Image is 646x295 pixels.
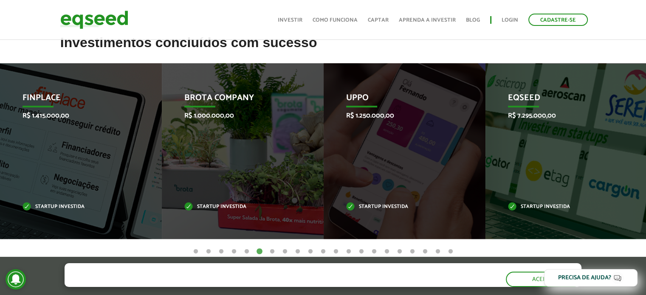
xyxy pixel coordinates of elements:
[23,93,127,107] p: Finplace
[313,17,358,23] a: Como funciona
[268,247,276,256] button: 7 of 21
[434,247,442,256] button: 20 of 21
[192,247,200,256] button: 1 of 21
[184,93,289,107] p: Brota Company
[177,279,275,287] a: política de privacidade e de cookies
[243,247,251,256] button: 5 of 21
[383,247,391,256] button: 16 of 21
[408,247,417,256] button: 18 of 21
[346,112,451,120] p: R$ 1.250.000,00
[399,17,456,23] a: Aprenda a investir
[446,247,455,256] button: 21 of 21
[60,35,586,63] h2: Investimentos concluídos com sucesso
[508,112,612,120] p: R$ 7.295.000,00
[281,247,289,256] button: 8 of 21
[293,247,302,256] button: 9 of 21
[508,93,612,107] p: EqSeed
[23,205,127,209] p: Startup investida
[528,14,588,26] a: Cadastre-se
[306,247,315,256] button: 10 of 21
[204,247,213,256] button: 2 of 21
[332,247,340,256] button: 12 of 21
[23,112,127,120] p: R$ 1.415.000,00
[508,205,612,209] p: Startup investida
[502,17,518,23] a: Login
[370,247,378,256] button: 15 of 21
[319,247,327,256] button: 11 of 21
[184,205,289,209] p: Startup investida
[466,17,480,23] a: Blog
[60,8,128,31] img: EqSeed
[278,17,302,23] a: Investir
[506,272,581,287] button: Aceitar
[65,278,372,287] p: Ao clicar em "aceitar", você aceita nossa .
[344,247,353,256] button: 13 of 21
[421,247,429,256] button: 19 of 21
[368,17,389,23] a: Captar
[346,93,451,107] p: Uppo
[230,247,238,256] button: 4 of 21
[255,247,264,256] button: 6 of 21
[346,205,451,209] p: Startup investida
[65,263,372,276] h5: O site da EqSeed utiliza cookies para melhorar sua navegação.
[357,247,366,256] button: 14 of 21
[395,247,404,256] button: 17 of 21
[217,247,226,256] button: 3 of 21
[184,112,289,120] p: R$ 1.000.000,00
